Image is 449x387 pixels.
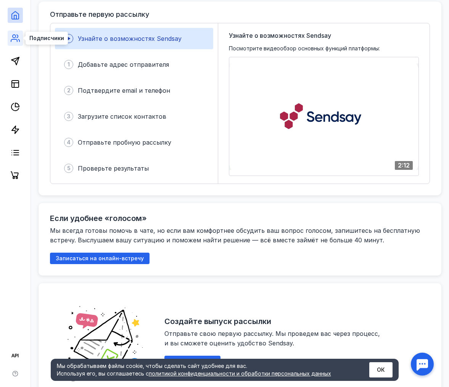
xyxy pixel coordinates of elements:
span: Узнайте о возможностях Sendsay [78,35,182,42]
span: 4 [67,139,71,146]
span: 1 [68,61,70,68]
a: Записаться на онлайн-встречу [50,255,150,261]
span: Проверьте результаты [78,164,149,172]
button: Записаться на онлайн-встречу [50,253,150,264]
h3: Отправьте первую рассылку [50,11,149,18]
h2: Создайте выпуск рассылки [164,317,271,326]
span: Мы всегда готовы помочь в чате, но если вам комфортнее обсудить ваш вопрос голосом, запишитесь на... [50,227,422,244]
div: Мы обрабатываем файлы cookie, чтобы сделать сайт удобнее для вас. Используя его, вы соглашаетесь c [57,362,351,377]
span: Отправьте пробную рассылку [78,139,171,146]
span: Посмотрите видеообзор основных функций платформы: [229,45,380,52]
a: политикой конфиденциальности и обработки персональных данных [149,370,331,377]
span: Загрузите список контактов [78,113,166,120]
span: Записаться на онлайн-встречу [56,255,144,262]
span: 3 [67,113,71,120]
span: Добавьте адрес отправителя [78,61,169,68]
span: Подписчики [29,35,64,41]
span: Подтвердите email и телефон [78,87,170,94]
span: 5 [67,164,71,172]
h2: Если удобнее «голосом» [50,214,147,223]
span: 2 [67,87,71,94]
span: Создать выпуск [170,358,215,365]
button: ОК [369,362,393,377]
div: 2:12 [395,161,413,170]
button: Создать выпуск [164,356,220,367]
span: Узнайте о возможностях Sendsay [229,31,331,40]
span: Отправьте свою первую рассылку. Мы проведем вас через процесс, и вы сможете оценить удобство Send... [164,330,382,347]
